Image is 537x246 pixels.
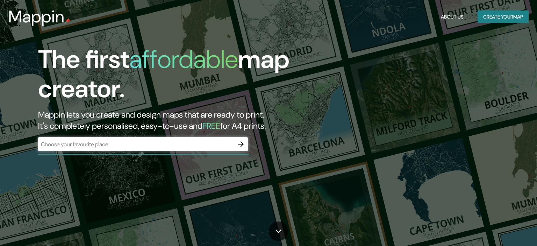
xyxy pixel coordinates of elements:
[202,120,220,131] h5: FREE
[38,140,234,148] input: Choose your favourite place
[38,109,307,132] h2: Mappin lets you create and design maps that are ready to print. It's completely personalised, eas...
[478,10,529,23] button: Create yourmap
[38,45,307,109] h1: The first map creator.
[65,18,70,24] img: mappin-pin
[8,7,65,27] h3: Mappin
[438,10,466,23] button: About Us
[129,43,238,76] h1: affordable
